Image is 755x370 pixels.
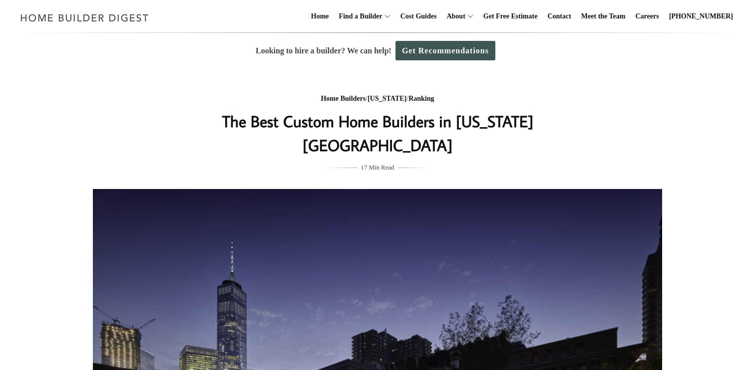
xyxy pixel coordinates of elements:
[307,0,333,32] a: Home
[16,8,153,27] img: Home Builder Digest
[577,0,630,32] a: Meet the Team
[178,109,577,157] h1: The Best Custom Home Builders in [US_STATE][GEOGRAPHIC_DATA]
[543,0,575,32] a: Contact
[368,95,406,102] a: [US_STATE]
[178,93,577,105] div: / /
[408,95,434,102] a: Ranking
[335,0,382,32] a: Find a Builder
[442,0,465,32] a: About
[395,41,495,60] a: Get Recommendations
[632,0,663,32] a: Careers
[396,0,441,32] a: Cost Guides
[665,0,737,32] a: [PHONE_NUMBER]
[361,162,394,173] span: 17 Min Read
[479,0,542,32] a: Get Free Estimate
[321,95,366,102] a: Home Builders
